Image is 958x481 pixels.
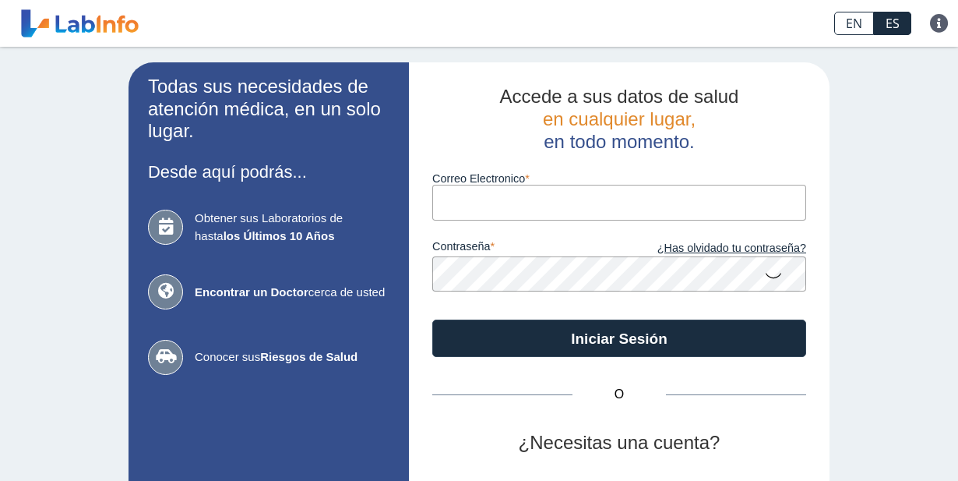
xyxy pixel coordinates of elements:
button: Iniciar Sesión [432,320,806,357]
span: Accede a sus datos de salud [500,86,739,107]
label: Correo Electronico [432,172,806,185]
span: cerca de usted [195,284,389,302]
b: los Últimos 10 Años [224,229,335,242]
h2: Todas sus necesidades de atención médica, en un solo lugar. [148,76,389,143]
a: ES [874,12,911,35]
h2: ¿Necesitas una cuenta? [432,432,806,454]
a: ¿Has olvidado tu contraseña? [619,240,806,257]
span: Obtener sus Laboratorios de hasta [195,210,389,245]
label: contraseña [432,240,619,257]
span: en todo momento. [544,131,694,152]
span: Conocer sus [195,348,389,366]
h3: Desde aquí podrás... [148,162,389,182]
span: en cualquier lugar, [543,108,696,129]
span: O [572,385,666,404]
a: EN [834,12,874,35]
b: Encontrar un Doctor [195,285,308,299]
b: Riesgos de Salud [260,350,357,363]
